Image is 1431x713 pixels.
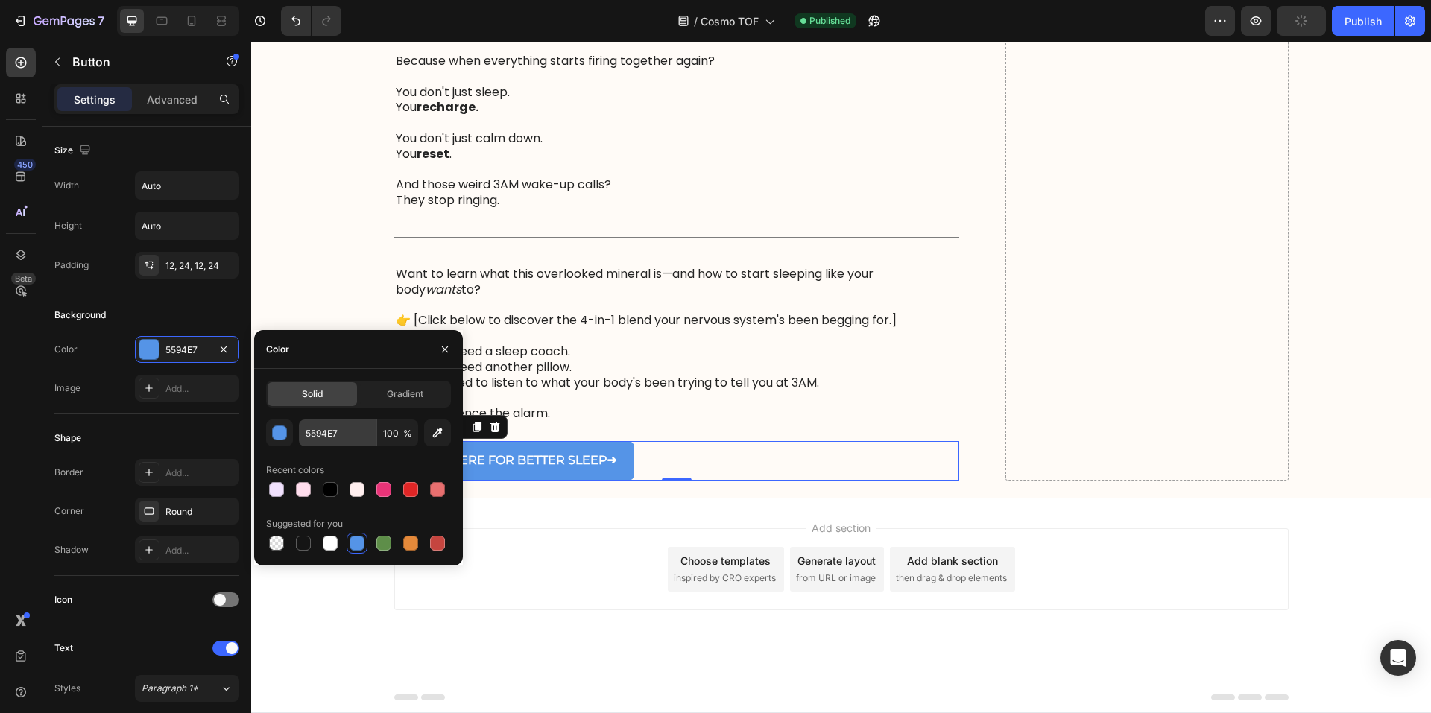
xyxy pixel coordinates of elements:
div: 450 [14,159,36,171]
button: 7 [6,6,111,36]
span: Paragraph 1* [142,682,198,695]
p: Settings [74,92,116,107]
button: Paragraph 1* [135,675,239,702]
div: Recent colors [266,463,324,477]
span: Solid [302,387,323,401]
div: Undo/Redo [281,6,341,36]
div: Suggested for you [266,517,343,530]
span: / [694,13,698,29]
div: Text [54,641,73,655]
div: Open Intercom Messenger [1380,640,1416,676]
span: % [403,427,412,440]
div: Padding [54,259,89,272]
div: Add... [165,382,236,396]
div: Add blank section [656,511,747,527]
span: Add section [555,478,625,494]
div: Width [54,179,79,192]
div: Size [54,141,94,161]
p: Button [72,53,199,71]
div: Background [54,308,106,322]
div: Publish [1345,13,1382,29]
div: Add... [165,466,236,480]
div: 5594E7 [165,343,209,357]
span: from URL or image [545,530,625,543]
div: Shape [54,431,81,445]
span: Cosmo TOF [701,13,759,29]
div: Round [165,505,236,519]
span: inspired by CRO experts [423,530,525,543]
div: Choose templates [429,511,519,527]
div: Height [54,219,82,232]
p: Advanced [147,92,198,107]
div: Button [162,378,195,392]
div: Corner [54,504,84,518]
iframe: Design area [251,42,1431,713]
div: Border [54,466,83,479]
div: Color [266,343,289,356]
span: then drag & drop elements [645,530,756,543]
p: 7 [98,12,104,30]
div: Shadow [54,543,89,557]
div: Icon [54,593,72,606]
div: Generate layout [546,511,625,527]
div: Color [54,343,78,356]
div: Image [54,381,80,395]
strong: ➜ [356,411,365,425]
input: Eg: FFFFFF [299,419,376,446]
div: Styles [54,682,80,695]
input: Auto [136,172,238,199]
div: 12, 24, 12, 24 [165,259,236,273]
input: Auto [136,212,238,239]
span: Gradient [387,387,423,401]
div: Add... [165,544,236,557]
div: Beta [11,273,36,285]
button: Publish [1332,6,1394,36]
span: Published [809,14,850,28]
